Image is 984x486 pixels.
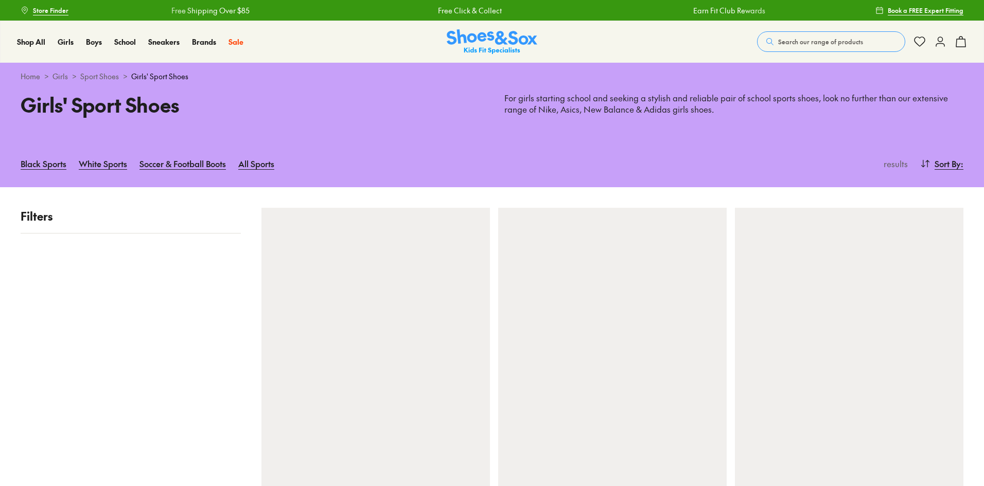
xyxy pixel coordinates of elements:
a: School [114,37,136,47]
a: Shop All [17,37,45,47]
a: Sport Shoes [80,71,119,82]
img: SNS_Logo_Responsive.svg [447,29,537,55]
a: Store Finder [21,1,68,20]
a: Girls [58,37,74,47]
button: Sort By: [920,152,963,175]
span: : [961,157,963,170]
a: Free Click & Collect [436,5,500,16]
button: Search our range of products [757,31,905,52]
p: For girls starting school and seeking a stylish and reliable pair of school sports shoes, look no... [504,93,963,115]
a: All Sports [238,152,274,175]
a: Boys [86,37,102,47]
a: Home [21,71,40,82]
span: Sort By [935,157,961,170]
a: Shoes & Sox [447,29,537,55]
a: Book a FREE Expert Fitting [875,1,963,20]
a: Soccer & Football Boots [139,152,226,175]
span: Store Finder [33,6,68,15]
a: Sale [229,37,243,47]
span: Book a FREE Expert Fitting [888,6,963,15]
a: White Sports [79,152,127,175]
span: Search our range of products [778,37,863,46]
h1: Girls' Sport Shoes [21,90,480,119]
a: Girls [52,71,68,82]
div: > > > [21,71,963,82]
a: Brands [192,37,216,47]
a: Free Shipping Over $85 [170,5,248,16]
a: Earn Fit Club Rewards [692,5,764,16]
a: Sneakers [148,37,180,47]
span: Girls' Sport Shoes [131,71,188,82]
p: results [880,157,908,170]
a: Black Sports [21,152,66,175]
p: Filters [21,208,241,225]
